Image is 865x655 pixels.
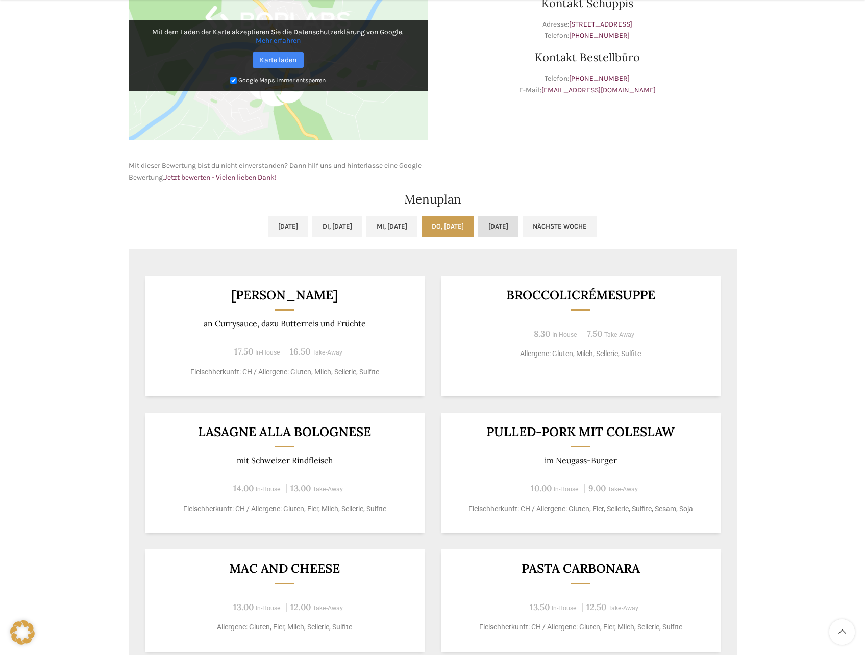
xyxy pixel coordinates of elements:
span: In-House [554,486,579,493]
span: Take-Away [608,486,638,493]
p: Allergene: Gluten, Eier, Milch, Sellerie, Sulfite [157,622,412,633]
a: Do, [DATE] [422,216,474,237]
h3: Pasta Carbonara [453,562,708,575]
span: 13.50 [530,601,550,613]
p: Allergene: Gluten, Milch, Sellerie, Sulfite [453,348,708,359]
h3: Kontakt Bestellbüro [438,52,737,63]
p: Fleischherkunft: CH / Allergene: Gluten, Eier, Milch, Sellerie, Sulfite [157,503,412,514]
h3: Mac and Cheese [157,562,412,575]
a: [PHONE_NUMBER] [569,31,630,40]
span: 12.50 [586,601,606,613]
span: In-House [256,486,281,493]
span: In-House [256,604,281,612]
h2: Menuplan [129,193,737,206]
p: Mit dem Laden der Karte akzeptieren Sie die Datenschutzerklärung von Google. [136,28,421,45]
a: Scroll to top button [829,619,855,645]
span: 14.00 [233,483,254,494]
input: Google Maps immer entsperren [230,77,237,84]
a: Di, [DATE] [312,216,362,237]
span: 17.50 [234,346,253,357]
h3: Broccolicrémesuppe [453,289,708,301]
span: 9.00 [588,483,606,494]
a: Mehr erfahren [256,36,301,45]
span: 13.00 [233,601,254,613]
p: Fleischherkunft: CH / Allergene: Gluten, Milch, Sellerie, Sulfite [157,367,412,377]
a: [STREET_ADDRESS] [569,20,632,29]
a: [PHONE_NUMBER] [569,74,630,83]
span: 12.00 [290,601,311,613]
span: 7.50 [587,328,602,339]
p: Fleischherkunft: CH / Allergene: Gluten, Eier, Milch, Sellerie, Sulfite [453,622,708,633]
a: Mi, [DATE] [366,216,417,237]
h3: [PERSON_NAME] [157,289,412,301]
h3: Pulled-Pork mit Coleslaw [453,425,708,438]
p: Adresse: Telefon: [438,19,737,42]
p: mit Schweizer Rindfleisch [157,456,412,465]
h3: LASAGNE ALLA BOLOGNESE [157,425,412,438]
p: Mit dieser Bewertung bist du nicht einverstanden? Dann hilf uns und hinterlasse eine Google Bewer... [129,160,428,183]
span: Take-Away [312,349,342,356]
span: Take-Away [608,604,638,612]
a: Karte laden [253,52,304,68]
a: Jetzt bewerten - Vielen lieben Dank! [164,173,277,182]
p: Telefon: E-Mail: [438,73,737,96]
a: Nächste Woche [523,216,597,237]
p: im Neugass-Burger [453,456,708,465]
span: 16.50 [290,346,310,357]
span: In-House [552,604,577,612]
span: Take-Away [313,604,343,612]
a: [DATE] [478,216,518,237]
small: Google Maps immer entsperren [238,77,326,84]
span: 13.00 [290,483,311,494]
span: 10.00 [531,483,552,494]
span: In-House [552,331,577,338]
a: [DATE] [268,216,308,237]
p: an Currysauce, dazu Butterreis und Früchte [157,319,412,329]
span: Take-Away [604,331,634,338]
a: [EMAIL_ADDRESS][DOMAIN_NAME] [541,86,656,94]
span: Take-Away [313,486,343,493]
p: Fleischherkunft: CH / Allergene: Gluten, Eier, Sellerie, Sulfite, Sesam, Soja [453,503,708,514]
span: 8.30 [534,328,550,339]
span: In-House [255,349,280,356]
